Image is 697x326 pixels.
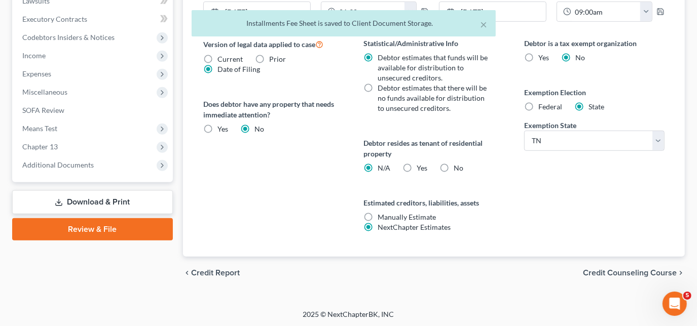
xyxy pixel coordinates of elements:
[183,269,191,277] i: chevron_left
[677,269,685,277] i: chevron_right
[22,88,67,96] span: Miscellaneous
[583,269,677,277] span: Credit Counseling Course
[22,69,51,78] span: Expenses
[439,2,546,21] a: [DATE]
[14,101,173,119] a: SOFA Review
[22,51,46,60] span: Income
[454,164,463,172] span: No
[524,38,665,49] label: Debtor is a tax exempt organization
[583,269,685,277] button: Credit Counseling Course chevron_right
[378,164,390,172] span: N/A
[363,38,504,49] label: Statistical/Administrative Info
[217,55,243,63] span: Current
[22,142,58,151] span: Chapter 13
[363,197,504,208] label: Estimated creditors, liabilities, assets
[203,99,344,120] label: Does debtor have any property that needs immediate attention?
[217,125,228,133] span: Yes
[183,269,240,277] button: chevron_left Credit Report
[200,18,488,28] div: Installments Fee Sheet is saved to Client Document Storage.
[336,2,405,21] input: -- : --
[378,223,451,231] span: NextChapter Estimates
[524,120,576,131] label: Exemption State
[378,213,436,221] span: Manually Estimate
[217,65,260,73] span: Date of Filing
[589,102,604,111] span: State
[12,218,173,240] a: Review & File
[22,124,57,133] span: Means Test
[269,55,286,63] span: Prior
[524,87,665,98] label: Exemption Election
[538,102,562,111] span: Federal
[22,160,94,169] span: Additional Documents
[12,190,173,214] a: Download & Print
[417,164,427,172] span: Yes
[481,18,488,30] button: ×
[363,138,504,159] label: Debtor resides as tenant of residential property
[203,38,344,50] label: Version of legal data applied to case
[663,292,687,316] iframe: Intercom live chat
[22,106,64,114] span: SOFA Review
[575,53,585,62] span: No
[204,2,311,21] a: [DATE]
[191,269,240,277] span: Credit Report
[254,125,264,133] span: No
[571,2,640,21] input: -- : --
[378,53,488,82] span: Debtor estimates that funds will be available for distribution to unsecured creditors.
[683,292,691,300] span: 5
[538,53,549,62] span: Yes
[378,84,487,112] span: Debtor estimates that there will be no funds available for distribution to unsecured creditors.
